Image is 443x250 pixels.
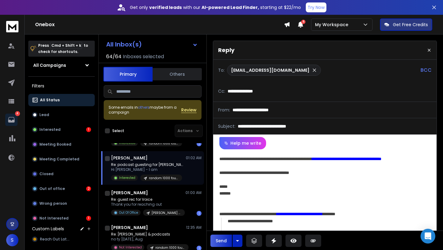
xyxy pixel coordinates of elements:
[28,168,95,180] button: Closed
[39,216,69,221] p: Not Interested
[123,53,164,60] h3: Inboxes selected
[28,153,95,165] button: Meeting Completed
[28,123,95,136] button: Interested1
[39,127,61,132] p: Interested
[39,186,65,191] p: Out of office
[15,111,20,116] p: 4
[149,4,182,10] strong: verified leads
[119,175,135,180] p: Interested
[5,114,18,126] a: 4
[39,142,71,147] p: Meeting Booked
[149,141,178,146] p: random 1000 founders
[28,59,95,71] button: All Campaigns
[119,245,142,250] p: Not Interested
[35,21,284,28] h1: Onebox
[181,107,197,113] button: Review
[231,67,309,73] p: [EMAIL_ADDRESS][DOMAIN_NAME]
[111,232,185,237] p: Re: [PERSON_NAME] & podcasts
[40,237,70,242] span: Reach Out Later
[202,4,259,10] strong: AI-powered Lead Finder,
[39,201,67,206] p: Wrong person
[106,53,122,60] span: 64 / 64
[119,210,138,215] p: Out Of Office
[86,216,91,221] div: 1
[28,138,95,151] button: Meeting Booked
[112,128,124,133] label: Select
[106,41,142,47] h1: All Inbox(s)
[218,46,234,54] p: Reply
[210,235,232,247] button: Send
[111,167,185,172] p: Hi [PERSON_NAME] - I am
[86,186,91,191] div: 2
[111,237,185,242] p: no ty [DATE], Aug
[393,22,428,28] p: Get Free Credits
[421,67,432,74] p: BCC
[39,112,49,117] p: Lead
[28,82,95,90] h3: Filters
[28,109,95,121] button: Lead
[33,62,66,68] h1: All Campaigns
[39,157,79,162] p: Meeting Completed
[380,18,432,31] button: Get Free Credits
[130,4,301,10] p: Get only with our starting at $22/mo
[6,234,18,246] button: S
[111,190,148,196] h1: [PERSON_NAME]
[38,42,88,55] p: Press to check for shortcuts.
[308,4,325,10] p: Try Now
[218,123,235,129] p: Subject:
[32,226,64,232] h3: Custom Labels
[111,224,148,231] h1: [PERSON_NAME]
[39,171,54,176] p: Closed
[306,2,326,12] button: Try Now
[149,176,178,180] p: random 1000 founders
[197,141,202,146] div: 1
[28,233,95,245] button: Reach Out Later
[103,67,153,82] button: Primary
[109,105,181,115] div: Some emails in maybe from a campaign
[6,21,18,32] img: logo
[152,211,181,215] p: [PERSON_NAME] (self improvement pods) Batch #1
[28,212,95,224] button: Not Interested1
[153,67,202,81] button: Others
[101,38,203,50] button: All Inbox(s)
[186,155,202,160] p: 01:02 AM
[218,88,225,94] p: Cc:
[155,245,185,250] p: random 1000 founders
[86,127,91,132] div: 1
[119,141,135,145] p: Interested
[315,22,351,28] p: My Workspace
[219,137,266,149] button: Help me write
[301,20,305,24] span: 6
[111,197,185,202] p: Re: guest rec for Voice
[218,107,230,113] p: From:
[218,67,225,73] p: To:
[197,211,202,216] div: 1
[111,202,185,207] p: Thank you for reaching out
[111,155,148,161] h1: [PERSON_NAME]
[28,183,95,195] button: Out of office2
[40,98,60,103] p: All Status
[186,225,202,230] p: 12:35 AM
[50,42,82,49] span: Cmd + Shift + k
[111,162,185,167] p: Re: podcast guesting for [PERSON_NAME]
[138,105,150,110] span: others
[28,94,95,106] button: All Status
[186,190,202,195] p: 01:00 AM
[421,229,435,244] div: Open Intercom Messenger
[28,197,95,210] button: Wrong person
